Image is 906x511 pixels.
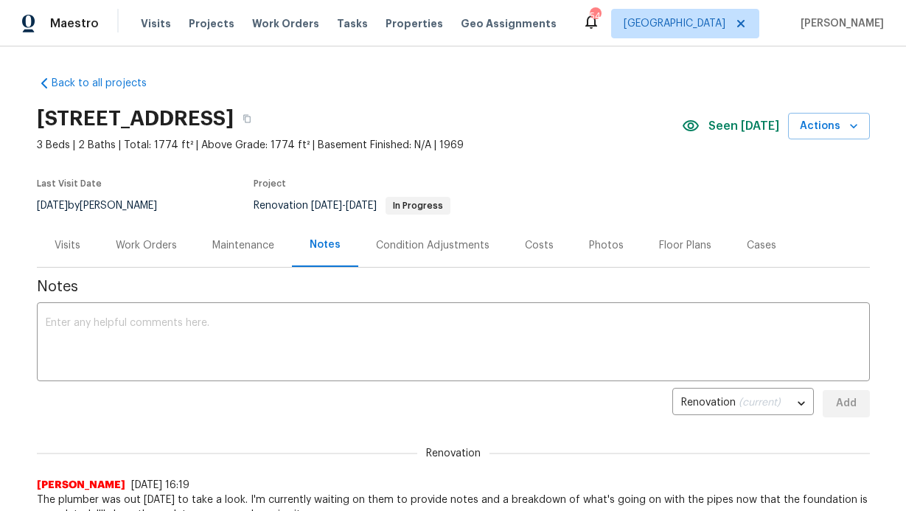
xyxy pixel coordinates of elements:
[624,16,725,31] span: [GEOGRAPHIC_DATA]
[254,201,450,211] span: Renovation
[525,238,554,253] div: Costs
[337,18,368,29] span: Tasks
[37,279,870,294] span: Notes
[252,16,319,31] span: Work Orders
[346,201,377,211] span: [DATE]
[311,201,377,211] span: -
[37,179,102,188] span: Last Visit Date
[795,16,884,31] span: [PERSON_NAME]
[55,238,80,253] div: Visits
[708,119,779,133] span: Seen [DATE]
[254,179,286,188] span: Project
[189,16,234,31] span: Projects
[212,238,274,253] div: Maintenance
[589,238,624,253] div: Photos
[387,201,449,210] span: In Progress
[37,197,175,215] div: by [PERSON_NAME]
[461,16,557,31] span: Geo Assignments
[590,9,600,24] div: 54
[672,386,814,422] div: Renovation (current)
[116,238,177,253] div: Work Orders
[37,201,68,211] span: [DATE]
[659,238,711,253] div: Floor Plans
[739,397,781,408] span: (current)
[376,238,489,253] div: Condition Adjustments
[310,237,341,252] div: Notes
[234,105,260,132] button: Copy Address
[50,16,99,31] span: Maestro
[386,16,443,31] span: Properties
[311,201,342,211] span: [DATE]
[37,478,125,493] span: [PERSON_NAME]
[747,238,776,253] div: Cases
[417,446,489,461] span: Renovation
[800,117,858,136] span: Actions
[788,113,870,140] button: Actions
[37,111,234,126] h2: [STREET_ADDRESS]
[131,480,189,490] span: [DATE] 16:19
[141,16,171,31] span: Visits
[37,76,178,91] a: Back to all projects
[37,138,682,153] span: 3 Beds | 2 Baths | Total: 1774 ft² | Above Grade: 1774 ft² | Basement Finished: N/A | 1969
